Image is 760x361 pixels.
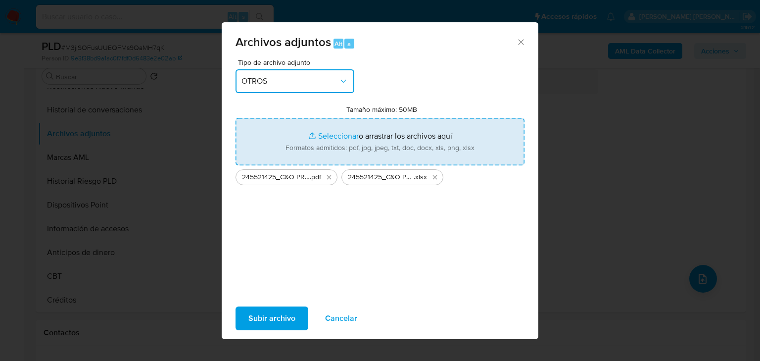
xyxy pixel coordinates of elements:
[516,37,525,46] button: Cerrar
[236,69,354,93] button: OTROS
[348,172,414,182] span: 245521425_C&O PROJECTS AND SOLUTIONS_SEP25
[312,307,370,330] button: Cancelar
[414,172,427,182] span: .xlsx
[236,307,308,330] button: Subir archivo
[347,39,351,49] span: a
[323,171,335,183] button: Eliminar 245521425_C&O PROJECTS AND SOLUTIONS_SEP25.pdf
[241,76,338,86] span: OTROS
[325,308,357,329] span: Cancelar
[429,171,441,183] button: Eliminar 245521425_C&O PROJECTS AND SOLUTIONS_SEP25.xlsx
[334,39,342,49] span: Alt
[236,165,524,185] ul: Archivos seleccionados
[238,59,357,66] span: Tipo de archivo adjunto
[248,308,295,329] span: Subir archivo
[346,105,417,114] label: Tamaño máximo: 50MB
[236,33,331,51] span: Archivos adjuntos
[242,172,310,182] span: 245521425_C&O PROJECTS AND SOLUTIONS_SEP25
[310,172,321,182] span: .pdf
